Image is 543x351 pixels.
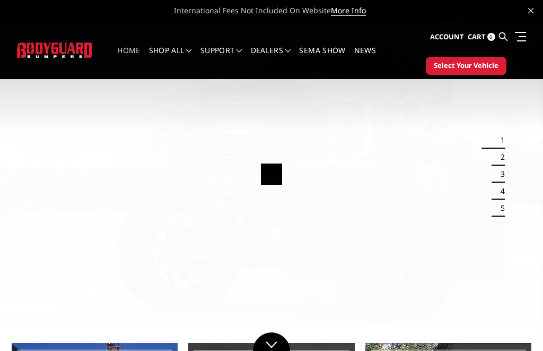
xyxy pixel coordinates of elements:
[17,42,93,57] img: BODYGUARD BUMPERS
[434,61,498,71] span: Select Your Vehicle
[117,47,140,67] a: Home
[200,47,242,67] a: Support
[299,47,345,67] a: SEMA Show
[354,47,376,67] a: News
[426,57,506,75] button: Select Your Vehicle
[468,32,486,41] span: Cart
[494,200,505,217] button: 5 of 5
[430,23,464,52] a: Account
[251,47,291,67] a: Dealers
[494,183,505,200] button: 4 of 5
[468,23,495,52] a: Cart 0
[430,32,464,41] span: Account
[494,166,505,183] button: 3 of 5
[494,132,505,149] button: 1 of 5
[253,332,290,351] a: Click to Down
[331,5,366,16] a: More Info
[149,47,192,67] a: shop all
[487,33,495,41] span: 0
[494,149,505,166] button: 2 of 5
